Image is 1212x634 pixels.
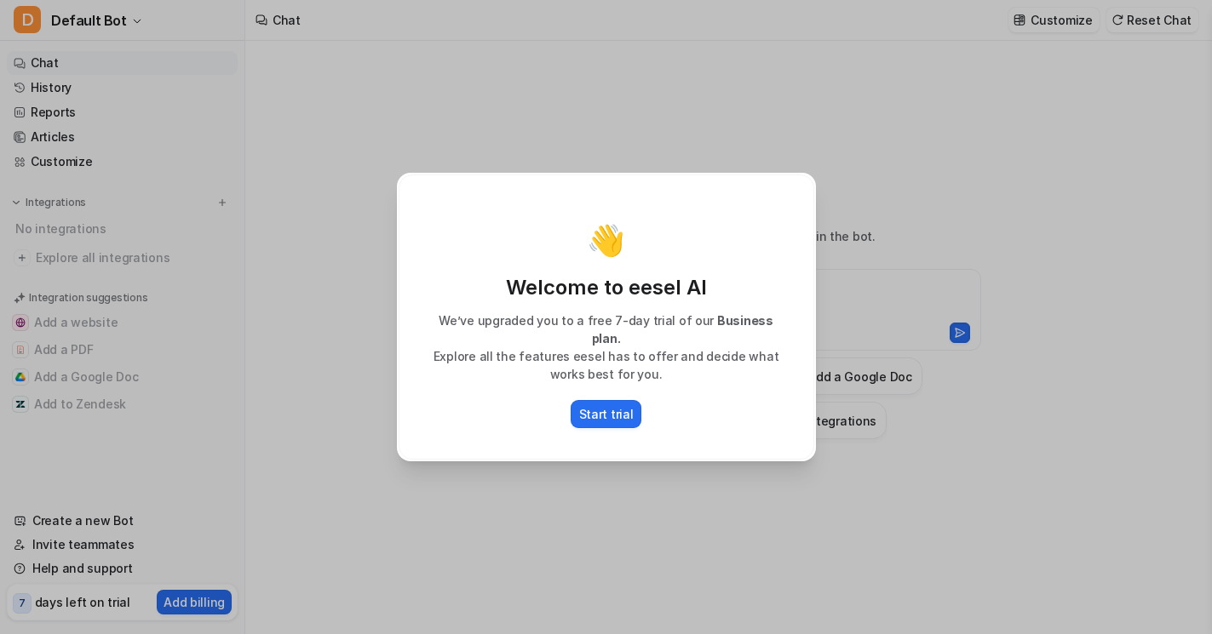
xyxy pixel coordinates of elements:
p: We’ve upgraded you to a free 7-day trial of our [416,311,796,347]
p: 👋 [587,223,625,257]
p: Explore all the features eesel has to offer and decide what works best for you. [416,347,796,383]
p: Start trial [579,405,634,423]
p: Welcome to eesel AI [416,274,796,301]
button: Start trial [571,400,642,428]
